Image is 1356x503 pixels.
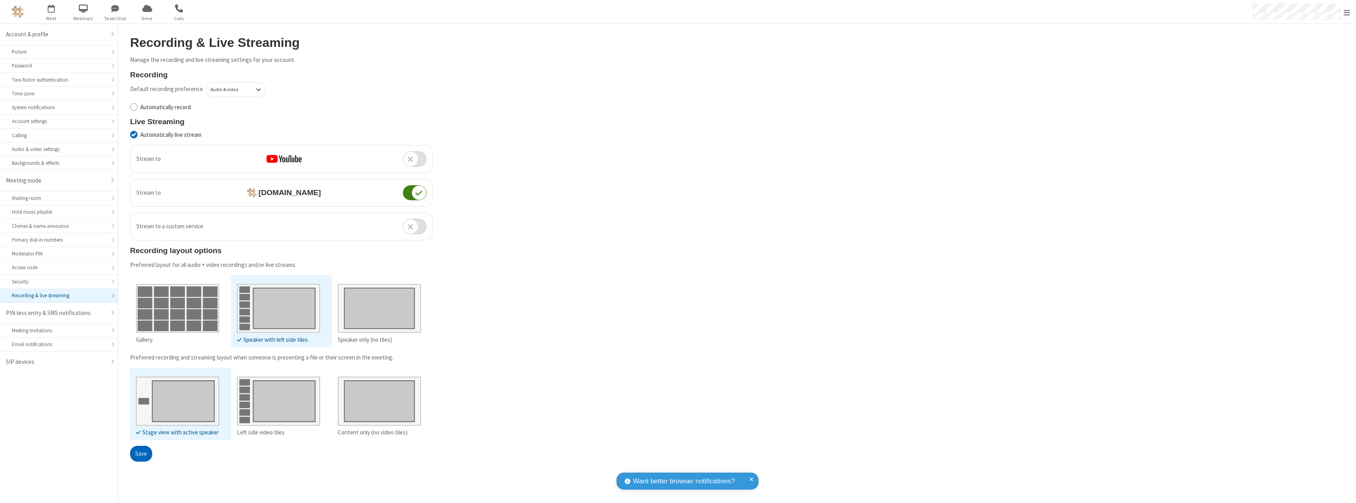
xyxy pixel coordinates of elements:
div: PIN-less entry & SMS notifications [6,309,106,318]
button: Save [130,446,152,462]
p: Manage the recording and live streaming settings for your account. [130,56,433,65]
div: Primary dial-in numbers [12,236,106,244]
div: Hold music playlist [12,208,106,216]
div: Password [12,62,106,69]
img: Gallery [136,278,219,333]
img: Left side video tiles [237,371,320,426]
label: Automatically record [140,103,433,112]
img: QA Selenium DO NOT DELETE OR CHANGE [12,6,24,18]
h4: Live Streaming [130,117,433,126]
img: callbridge.rocks [247,188,257,197]
div: Calling [12,132,106,139]
div: Left side video tiles [237,428,320,437]
div: Account & profile [6,30,106,39]
h4: Recording [130,71,433,79]
span: Webinars [69,15,98,22]
div: Two-factor authentication [12,76,106,84]
img: Content only (no video tiles) [338,371,421,426]
div: Backgrounds & effects [12,159,106,167]
div: SIP devices [6,358,106,367]
li: Stream to a custom service [130,213,432,240]
div: Account settings [12,117,106,125]
div: Stage view with active speaker [136,428,219,437]
h4: [DOMAIN_NAME] [241,188,321,197]
div: Audio & video [210,86,248,93]
span: Default recording preference [130,85,203,94]
div: Moderator PIN [12,250,106,257]
img: Stage view with active speaker [136,371,219,426]
div: Meeting Invitations [12,327,106,334]
h4: Recording layout options [130,246,433,255]
span: Want better browser notifications? [633,476,735,486]
div: Audio & video settings [12,145,106,153]
img: YOUTUBE [266,155,302,163]
div: Speaker only (no tiles) [338,335,421,345]
img: Speaker with left side tiles [237,278,320,333]
p: Preferred recording and streaming layout when someone is presenting a file or their screen in the... [130,353,433,362]
span: Calls [164,15,194,22]
div: Email notifications [12,341,106,348]
label: Automatically live stream [140,130,433,140]
div: Gallery [136,335,219,345]
div: Content only (no video tiles) [338,428,421,437]
h2: Recording & Live Streaming [130,36,433,50]
span: Drive [132,15,162,22]
li: Stream to [130,179,432,207]
div: System notifications [12,104,106,111]
div: Time zone [12,90,106,97]
span: Meet [37,15,66,22]
div: Waiting room [12,194,106,202]
div: Recording & live streaming [12,292,106,299]
div: Chimes & name announce [12,222,106,230]
p: Preferred layout for all audio + video recordings and/or live streams. [130,261,433,270]
img: Speaker only (no tiles) [338,278,421,333]
div: Speaker with left side tiles [237,335,320,345]
div: Access code [12,264,106,271]
div: Meeting mode [6,176,106,185]
span: Team Chat [101,15,130,22]
div: Picture [12,48,106,56]
li: Stream to [130,145,432,173]
div: Security [12,278,106,285]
